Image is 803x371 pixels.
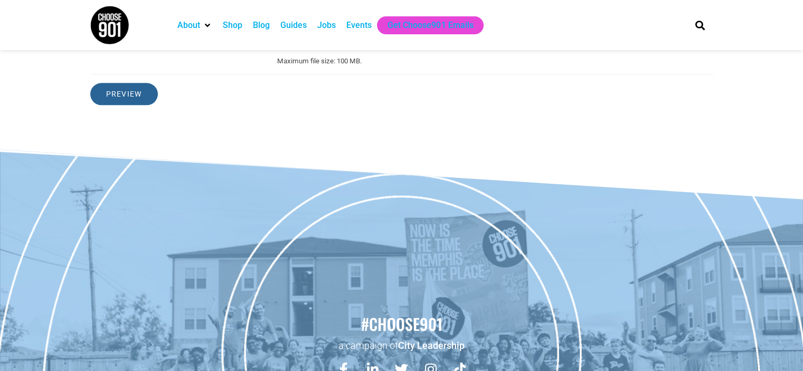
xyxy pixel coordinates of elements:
[5,97,430,110] p: General Description:
[280,19,307,32] a: Guides
[317,19,336,32] a: Jobs
[5,30,430,68] p: We are a creative company that started in [DATE]. We own and operate [GEOGRAPHIC_DATA], The Escap...
[253,19,270,32] a: Blog
[388,19,473,32] a: Get Choose901 Emails
[90,83,158,105] input: Preview
[177,19,200,32] a: About
[398,340,465,351] a: City Leadership
[346,19,372,32] a: Events
[172,16,218,34] div: About
[691,16,708,34] div: Search
[277,57,713,65] small: Maximum file size: 100 MB.
[5,339,798,352] p: a campaign of
[5,313,798,335] h2: #choose901
[172,16,677,34] nav: Main nav
[223,19,242,32] a: Shop
[5,8,430,21] p: About Puzzol Creative:
[5,118,430,296] p: Lor Ipsumdolors Ametcon adipi el seddoeiu temporinci ut lab etdolo magn aliquaenima minimve quis ...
